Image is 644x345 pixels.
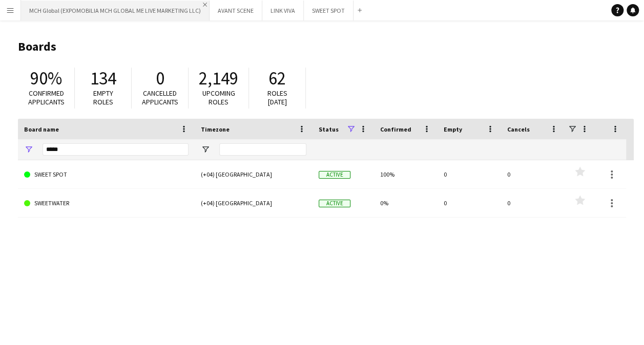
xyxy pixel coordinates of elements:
div: 0 [438,189,501,217]
div: (+04) [GEOGRAPHIC_DATA] [195,189,313,217]
a: SWEETWATER [24,189,189,218]
span: Status [319,125,339,133]
span: Roles [DATE] [267,89,287,106]
span: 62 [268,67,286,90]
span: Timezone [201,125,230,133]
span: Active [319,200,350,207]
div: 0 [501,160,565,188]
span: 2,149 [199,67,238,90]
button: LINK VIVA [262,1,304,20]
button: AVANT SCENE [210,1,262,20]
button: Open Filter Menu [201,145,210,154]
span: Board name [24,125,59,133]
div: 0% [374,189,438,217]
span: Empty [444,125,462,133]
div: (+04) [GEOGRAPHIC_DATA] [195,160,313,188]
span: 0 [156,67,164,90]
span: Upcoming roles [202,89,235,106]
a: SWEET SPOT [24,160,189,189]
button: Open Filter Menu [24,145,33,154]
span: 134 [90,67,116,90]
span: Confirmed applicants [28,89,65,106]
span: Cancels [507,125,530,133]
div: 0 [501,189,565,217]
span: 90% [30,67,62,90]
div: 100% [374,160,438,188]
h1: Boards [18,39,634,54]
button: MCH Global (EXPOMOBILIA MCH GLOBAL ME LIVE MARKETING LLC) [21,1,210,20]
div: 0 [438,160,501,188]
span: Confirmed [380,125,411,133]
span: Empty roles [93,89,113,106]
span: Active [319,171,350,179]
button: SWEET SPOT [304,1,354,20]
input: Board name Filter Input [43,143,189,156]
span: Cancelled applicants [142,89,178,106]
input: Timezone Filter Input [219,143,306,156]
